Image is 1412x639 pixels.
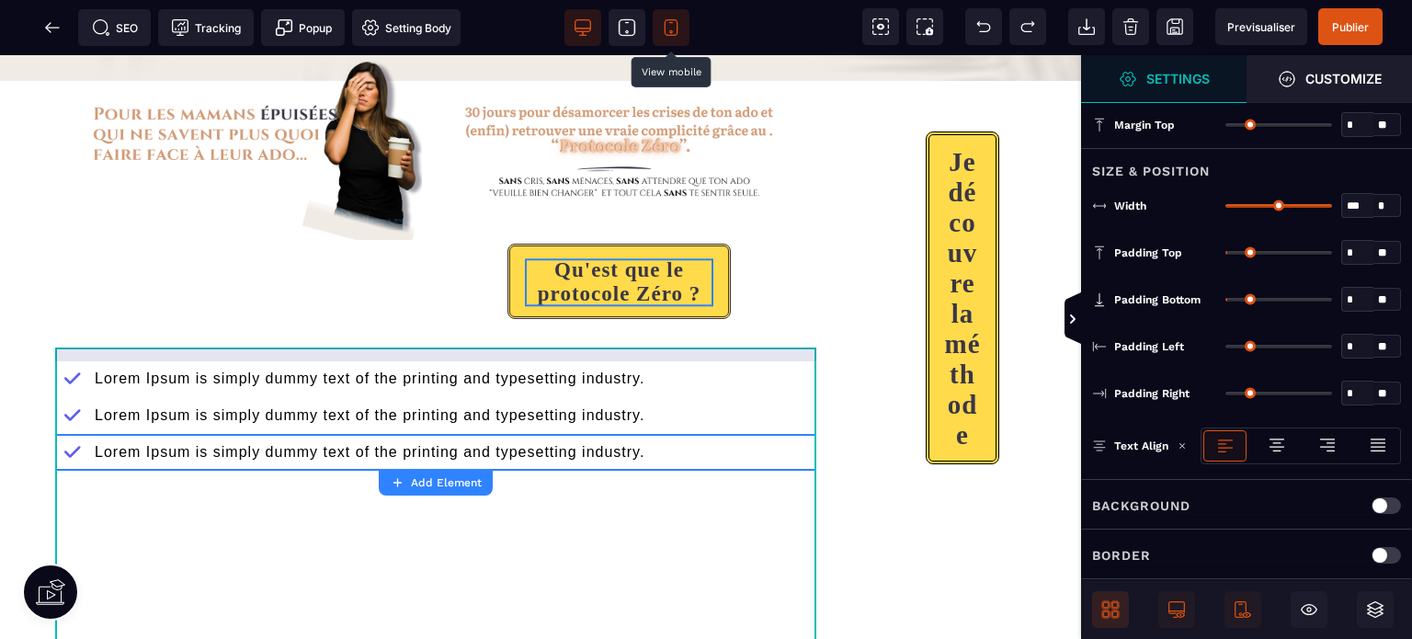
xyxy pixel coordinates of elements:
[90,347,649,374] text: Lorem Ipsum is simply dummy text of the printing and typesetting industry.
[275,18,332,37] span: Popup
[1092,544,1151,566] p: Border
[1092,591,1129,628] span: Open Blocks
[862,8,899,45] span: View components
[1114,292,1201,307] span: Padding Bottom
[171,18,241,37] span: Tracking
[361,18,451,37] span: Setting Body
[1178,441,1187,451] img: loading
[507,188,732,264] button: Qu'est que le protocole Zéro ?
[1224,591,1261,628] span: Mobile Only
[1247,55,1412,103] span: Open Style Manager
[1092,437,1168,455] p: Text Align
[1114,245,1182,260] span: Padding Top
[1081,148,1412,182] div: Size & Position
[1158,591,1195,628] span: Desktop Only
[1092,495,1190,517] p: Background
[90,383,649,411] text: Lorem Ipsum is simply dummy text of the printing and typesetting industry.
[1305,72,1382,86] strong: Customize
[906,8,943,45] span: Screenshot
[1227,20,1295,34] span: Previsualiser
[1114,386,1190,401] span: Padding Right
[1114,339,1184,354] span: Padding Left
[90,310,649,337] text: Lorem Ipsum is simply dummy text of the printing and typesetting industry.
[411,476,482,489] strong: Add Element
[1114,199,1146,213] span: Width
[92,18,138,37] span: SEO
[1291,591,1327,628] span: Hide/Show Block
[1332,20,1369,34] span: Publier
[1146,72,1210,86] strong: Settings
[926,76,999,409] button: Je découvre la méthode
[379,470,493,496] button: Add Element
[1081,55,1247,103] span: Settings
[1114,118,1175,132] span: Margin Top
[1357,591,1394,628] span: Open Layers
[1215,8,1307,45] span: Preview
